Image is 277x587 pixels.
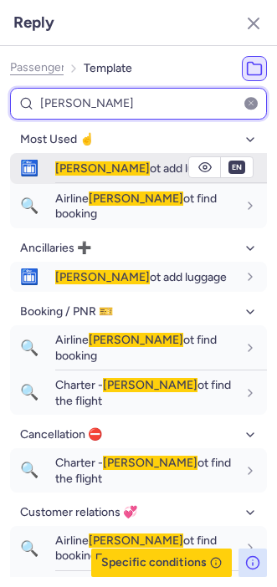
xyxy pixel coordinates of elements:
button: 🔍Airline[PERSON_NAME]ot find booking [10,325,267,370]
span: [PERSON_NAME] [89,533,183,548]
span: [PERSON_NAME] [89,333,183,347]
span: 🔍 [10,377,49,408]
button: 🛅[PERSON_NAME]ot add luggage [10,153,267,184]
span: Ancillaries ➕ [20,242,91,255]
span: Airline ot find booking [55,191,217,221]
button: Passenger [10,61,64,74]
span: Passenger [10,61,65,74]
span: ot add luggage [55,270,227,284]
button: 🔍Airline[PERSON_NAME]ot find booking [10,526,267,571]
input: Find category, template [10,88,267,120]
h3: Reply [13,13,54,32]
button: Cancellation ⛔️ [10,421,267,448]
span: 🔍 [10,191,49,222]
span: 🔍 [10,333,49,364]
span: Customer relations 💞 [20,506,137,519]
span: en [228,161,245,174]
span: [PERSON_NAME] [89,191,183,206]
span: [PERSON_NAME] [103,456,197,470]
span: Cancellation ⛔️ [20,428,102,442]
span: 🔍 [10,533,49,564]
button: Most Used ☝️ [10,126,267,153]
span: Charter - ot find the flight [55,456,231,485]
button: Ancillaries ➕ [10,235,267,262]
span: Booking / PNR 🎫 [20,305,113,319]
button: 🔍Charter -[PERSON_NAME]ot find the flight [10,370,267,415]
button: 🔍Charter -[PERSON_NAME]ot find the flight [10,448,267,493]
button: Specific conditions [91,549,232,577]
button: Booking / PNR 🎫 [10,299,267,325]
span: ot add luggage [55,161,227,176]
button: 🛅[PERSON_NAME]ot add luggage [10,262,267,293]
span: Airline ot find booking [55,333,217,362]
span: [PERSON_NAME] [55,161,150,176]
span: Charter - ot find the flight [55,378,231,407]
span: 🛅 [10,262,49,293]
span: [PERSON_NAME] [55,270,150,284]
span: 🔍 [10,455,49,486]
button: 🔍Airline[PERSON_NAME]ot find booking [10,184,267,228]
li: Template [84,56,132,81]
span: [PERSON_NAME] [103,378,197,392]
span: 🛅 [10,153,49,184]
span: Most Used ☝️ [20,133,94,146]
button: Customer relations 💞 [10,499,267,526]
span: Airline ot find booking [55,533,217,563]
